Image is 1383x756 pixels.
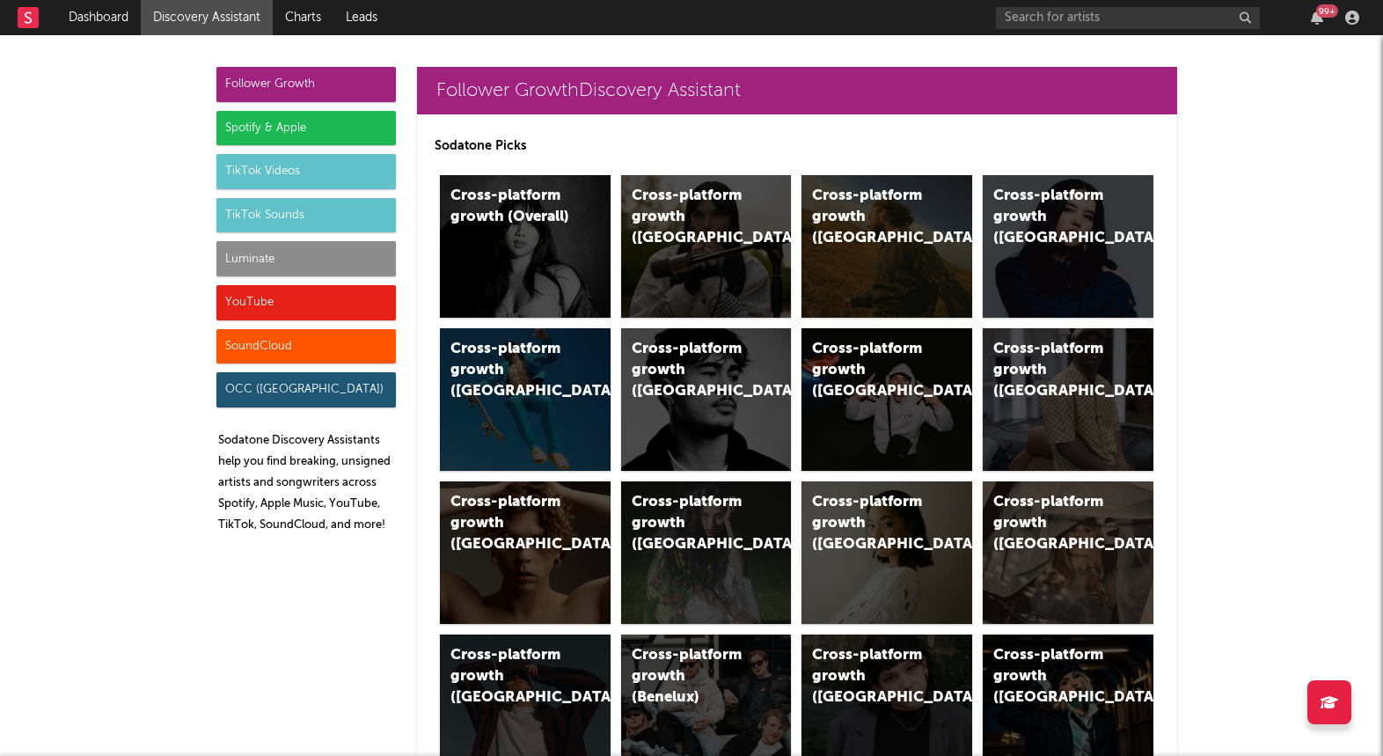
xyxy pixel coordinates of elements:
p: Sodatone Discovery Assistants help you find breaking, unsigned artists and songwriters across Spo... [218,430,396,536]
a: Cross-platform growth ([GEOGRAPHIC_DATA]) [983,328,1153,471]
a: Cross-platform growth ([GEOGRAPHIC_DATA]) [440,481,611,624]
div: SoundCloud [216,329,396,364]
a: Cross-platform growth ([GEOGRAPHIC_DATA]) [621,481,792,624]
p: Sodatone Picks [435,136,1160,157]
div: OCC ([GEOGRAPHIC_DATA]) [216,372,396,407]
div: Cross-platform growth (Benelux) [632,645,751,708]
a: Cross-platform growth ([GEOGRAPHIC_DATA]) [621,328,792,471]
a: Cross-platform growth ([GEOGRAPHIC_DATA]) [621,175,792,318]
a: Cross-platform growth ([GEOGRAPHIC_DATA]) [801,175,972,318]
div: Cross-platform growth ([GEOGRAPHIC_DATA]) [812,492,932,555]
a: Cross-platform growth ([GEOGRAPHIC_DATA]) [983,481,1153,624]
div: Cross-platform growth ([GEOGRAPHIC_DATA]) [993,186,1113,249]
div: Cross-platform growth ([GEOGRAPHIC_DATA]) [632,492,751,555]
div: Cross-platform growth ([GEOGRAPHIC_DATA]) [450,645,570,708]
button: 99+ [1311,11,1323,25]
a: Cross-platform growth ([GEOGRAPHIC_DATA]) [801,481,972,624]
div: Cross-platform growth (Overall) [450,186,570,228]
div: TikTok Sounds [216,198,396,233]
div: 99 + [1316,4,1338,18]
div: Cross-platform growth ([GEOGRAPHIC_DATA]/GSA) [812,339,932,402]
a: Cross-platform growth (Overall) [440,175,611,318]
a: Cross-platform growth ([GEOGRAPHIC_DATA]) [440,328,611,471]
input: Search for artists [996,7,1260,29]
div: YouTube [216,285,396,320]
div: Cross-platform growth ([GEOGRAPHIC_DATA]) [812,186,932,249]
div: Cross-platform growth ([GEOGRAPHIC_DATA]) [450,492,570,555]
div: Luminate [216,241,396,276]
a: Cross-platform growth ([GEOGRAPHIC_DATA]/GSA) [801,328,972,471]
div: TikTok Videos [216,154,396,189]
a: Cross-platform growth ([GEOGRAPHIC_DATA]) [983,175,1153,318]
div: Cross-platform growth ([GEOGRAPHIC_DATA]) [993,645,1113,708]
div: Cross-platform growth ([GEOGRAPHIC_DATA]) [993,492,1113,555]
div: Cross-platform growth ([GEOGRAPHIC_DATA]) [812,645,932,708]
a: Follower GrowthDiscovery Assistant [417,67,1177,114]
div: Cross-platform growth ([GEOGRAPHIC_DATA]) [632,339,751,402]
div: Cross-platform growth ([GEOGRAPHIC_DATA]) [993,339,1113,402]
div: Cross-platform growth ([GEOGRAPHIC_DATA]) [632,186,751,249]
div: Follower Growth [216,67,396,102]
div: Cross-platform growth ([GEOGRAPHIC_DATA]) [450,339,570,402]
div: Spotify & Apple [216,111,396,146]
